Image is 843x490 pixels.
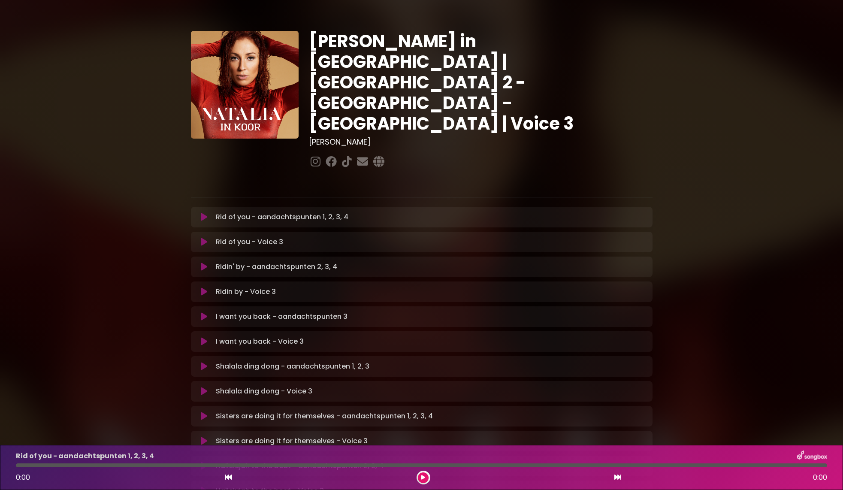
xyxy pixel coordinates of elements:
p: Sisters are doing it for themselves - Voice 3 [216,436,368,446]
p: Ridin by - Voice 3 [216,287,276,297]
span: 0:00 [16,472,30,482]
p: Rid of you - aandachtspunten 1, 2, 3, 4 [216,212,348,222]
img: YTVS25JmS9CLUqXqkEhs [191,31,299,139]
p: Shalala ding dong - Voice 3 [216,386,312,396]
p: Rid of you - aandachtspunten 1, 2, 3, 4 [16,451,154,461]
h1: [PERSON_NAME] in [GEOGRAPHIC_DATA] | [GEOGRAPHIC_DATA] 2 - [GEOGRAPHIC_DATA] - [GEOGRAPHIC_DATA] ... [309,31,653,134]
p: Sisters are doing it for themselves - aandachtspunten 1, 2, 3, 4 [216,411,433,421]
span: 0:00 [813,472,827,483]
p: I want you back - aandachtspunten 3 [216,312,347,322]
p: I want you back - Voice 3 [216,336,304,347]
img: songbox-logo-white.png [797,451,827,462]
p: Shalala ding dong - aandachtspunten 1, 2, 3 [216,361,369,372]
p: Ridin' by - aandachtspunten 2, 3, 4 [216,262,337,272]
h3: [PERSON_NAME] [309,137,653,147]
p: Rid of you - Voice 3 [216,237,283,247]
